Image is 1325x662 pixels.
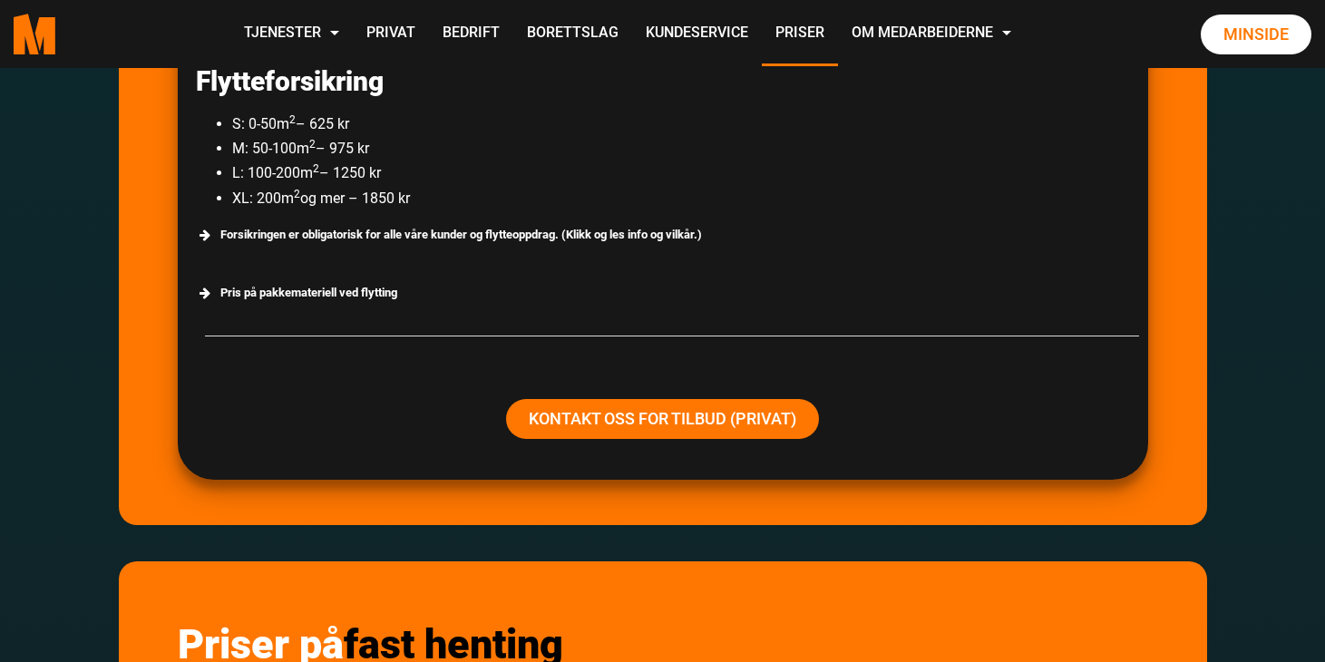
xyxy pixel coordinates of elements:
p: Flytteforsikring [196,65,1130,98]
sup: 2 [289,113,296,126]
a: Bedrift [429,2,513,66]
li: XL: 200m og mer – 1850 kr [232,186,1130,210]
li: L: 100-200m – 1250 kr [232,161,1130,185]
div: Forsikringen er obligatorisk for alle våre kunder og flytteoppdrag. (Klikk og les info og vilkår.) [196,219,1130,250]
a: Kundeservice [632,2,762,66]
a: Om Medarbeiderne [838,2,1025,66]
a: Kontakt oss for tilbud (Privat) [506,399,819,439]
a: Priser [762,2,838,66]
div: Pris på pakkemateriell ved flytting [196,277,1130,308]
sup: 2 [294,188,300,200]
a: Tjenester [230,2,353,66]
li: S: 0-50m – 625 kr [232,112,1130,136]
sup: 2 [313,162,319,175]
a: Minside [1201,15,1311,54]
a: Borettslag [513,2,632,66]
sup: 2 [309,138,316,151]
a: Privat [353,2,429,66]
li: M: 50-100m – 975 kr [232,136,1130,161]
